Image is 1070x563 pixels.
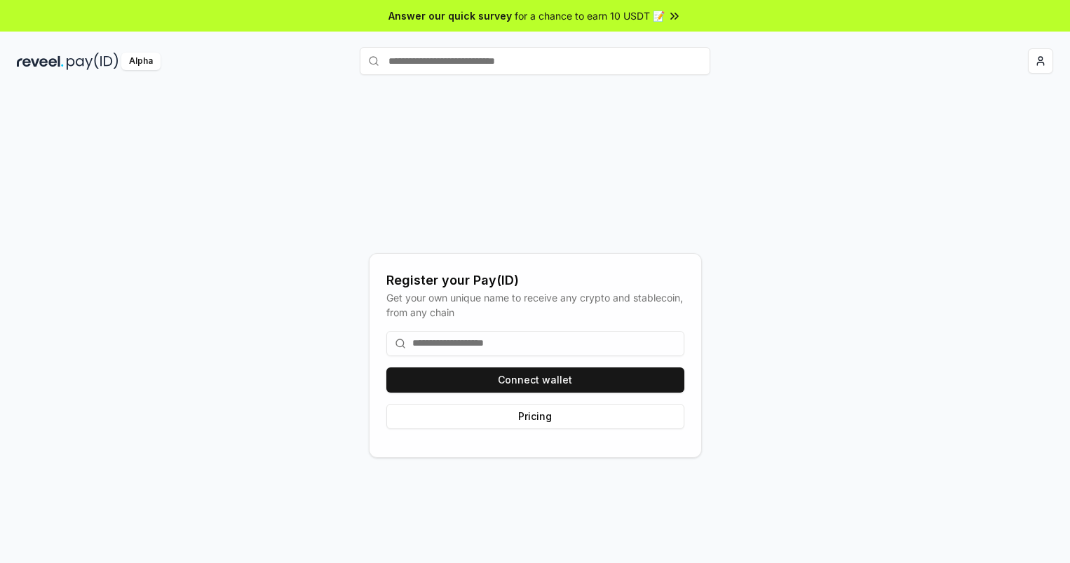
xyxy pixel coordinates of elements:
img: reveel_dark [17,53,64,70]
span: Answer our quick survey [388,8,512,23]
div: Register your Pay(ID) [386,271,684,290]
button: Pricing [386,404,684,429]
span: for a chance to earn 10 USDT 📝 [515,8,665,23]
div: Get your own unique name to receive any crypto and stablecoin, from any chain [386,290,684,320]
div: Alpha [121,53,161,70]
button: Connect wallet [386,367,684,393]
img: pay_id [67,53,118,70]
